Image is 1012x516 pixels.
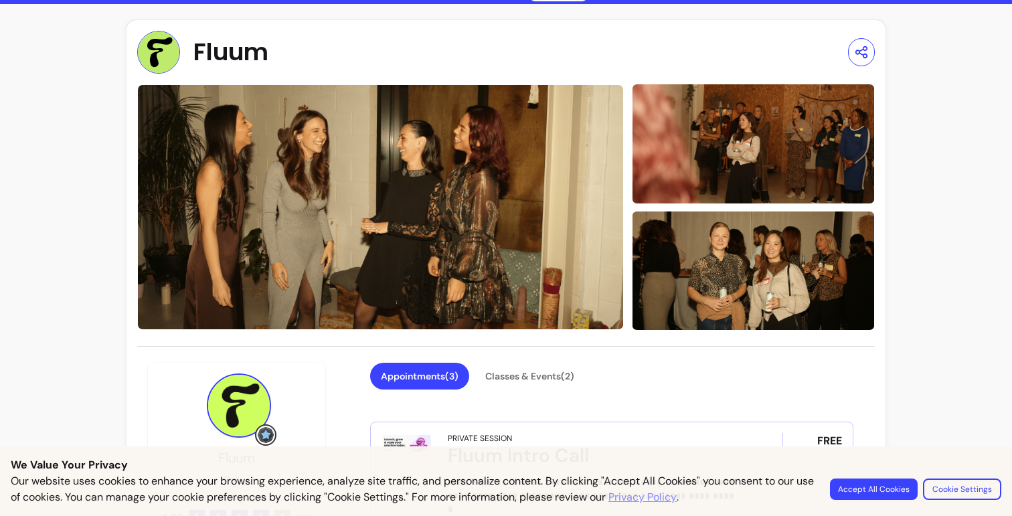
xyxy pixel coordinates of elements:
button: Appointments(3) [370,363,469,390]
button: Cookie Settings [923,479,1001,500]
div: Private Session [448,433,512,444]
button: Classes & Events(2) [475,363,585,390]
img: image-0 [137,84,624,330]
button: Accept All Cookies [830,479,918,500]
span: Fluum [193,39,268,66]
img: Provider image [207,373,271,438]
p: Our website uses cookies to enhance your browsing experience, analyze site traffic, and personali... [11,473,814,505]
span: FREE [817,433,842,449]
img: image-1 [632,83,875,205]
img: Provider image [137,31,180,74]
a: Privacy Policy [608,489,677,505]
p: We Value Your Privacy [11,457,1001,473]
div: Fluum Intro Call [448,444,746,468]
img: image-2 [632,209,875,331]
img: Fluum Intro Call [382,433,432,456]
img: Grow [258,427,274,443]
